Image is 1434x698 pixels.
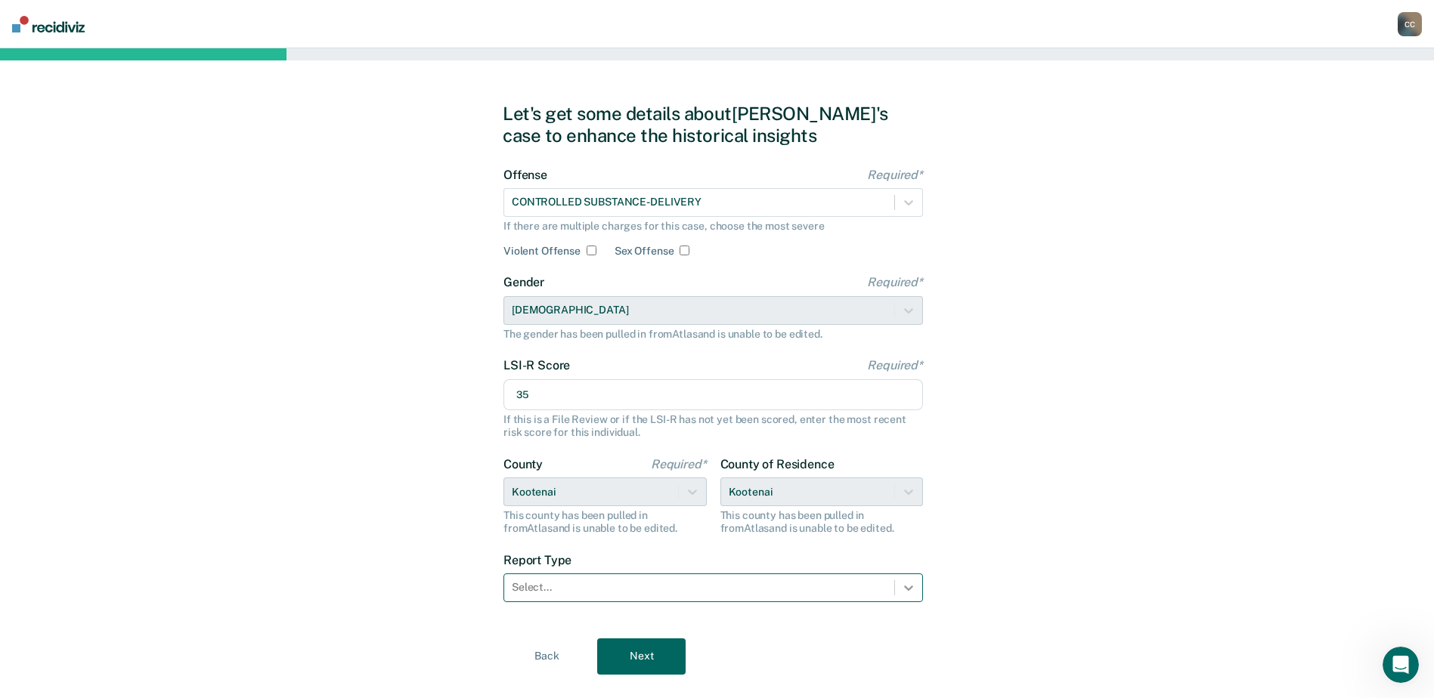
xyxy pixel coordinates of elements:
[503,553,923,567] label: Report Type
[867,168,923,182] span: Required*
[867,358,923,372] span: Required*
[597,638,686,675] button: Next
[503,358,923,372] label: LSI-R Score
[720,457,924,471] label: County of Residence
[503,638,591,675] button: Back
[867,275,923,289] span: Required*
[503,413,923,439] div: If this is a File Review or if the LSI-R has not yet been scored, enter the most recent risk scor...
[1398,12,1422,36] div: C C
[503,275,923,289] label: Gender
[503,245,581,258] label: Violent Offense
[12,16,85,32] img: Recidiviz
[503,168,923,182] label: Offense
[615,245,674,258] label: Sex Offense
[503,220,923,233] div: If there are multiple charges for this case, choose the most severe
[503,328,923,341] div: The gender has been pulled in from Atlas and is unable to be edited.
[720,509,924,535] div: This county has been pulled in from Atlas and is unable to be edited.
[503,509,707,535] div: This county has been pulled in from Atlas and is unable to be edited.
[651,457,707,471] span: Required*
[1398,12,1422,36] button: CC
[503,457,707,471] label: County
[1383,647,1419,683] iframe: Intercom live chat
[503,103,931,147] div: Let's get some details about [PERSON_NAME]'s case to enhance the historical insights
